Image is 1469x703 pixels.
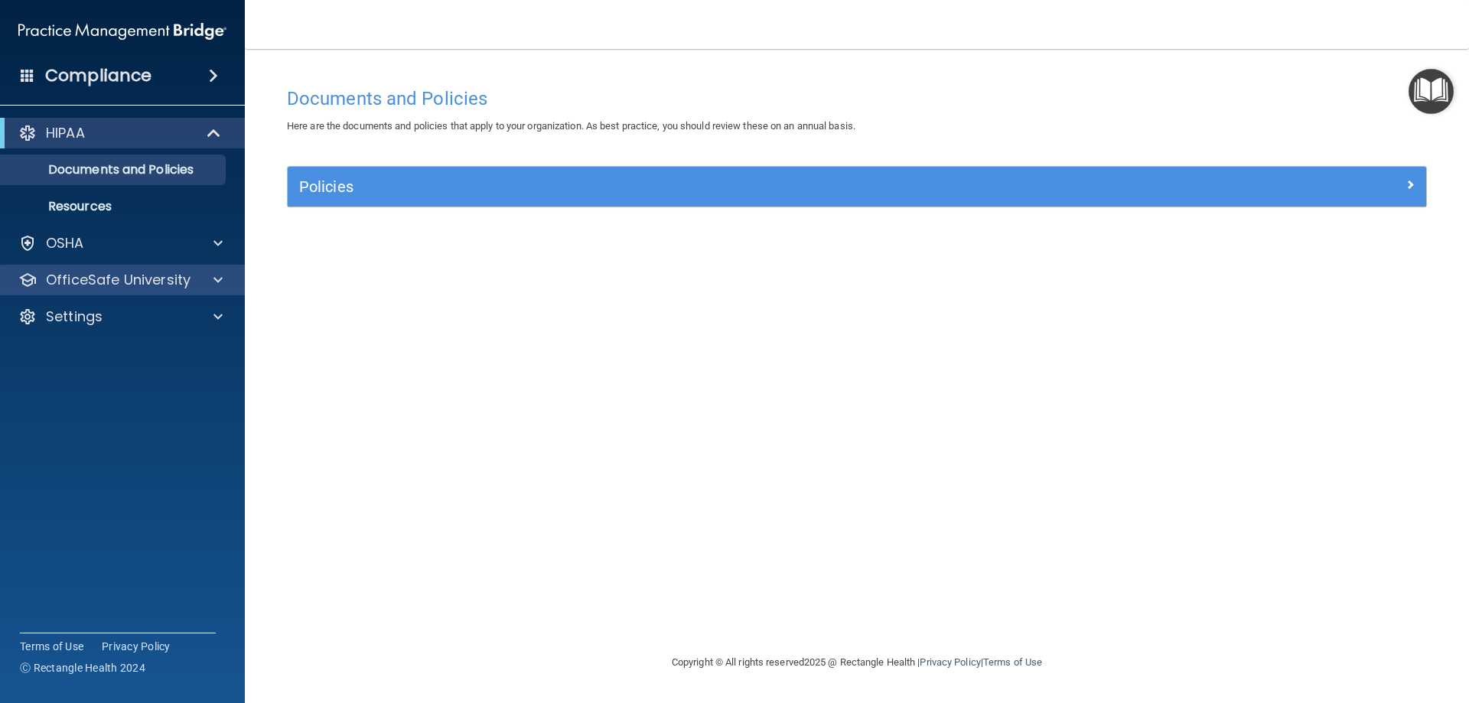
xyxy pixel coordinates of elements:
a: OSHA [18,234,223,252]
h4: Compliance [45,65,151,86]
p: Resources [10,199,219,214]
button: Open Resource Center [1409,69,1454,114]
h4: Documents and Policies [287,89,1427,109]
a: Terms of Use [983,656,1042,668]
img: PMB logo [18,16,226,47]
a: Privacy Policy [102,639,171,654]
iframe: Drift Widget Chat Controller [1204,594,1451,656]
p: OfficeSafe University [46,271,191,289]
p: Settings [46,308,103,326]
p: Documents and Policies [10,162,219,177]
span: Ⓒ Rectangle Health 2024 [20,660,145,675]
span: Here are the documents and policies that apply to your organization. As best practice, you should... [287,120,855,132]
div: Copyright © All rights reserved 2025 @ Rectangle Health | | [578,638,1136,687]
a: Privacy Policy [920,656,980,668]
a: Policies [299,174,1415,199]
p: HIPAA [46,124,85,142]
a: Terms of Use [20,639,83,654]
a: OfficeSafe University [18,271,223,289]
p: OSHA [46,234,84,252]
a: Settings [18,308,223,326]
h5: Policies [299,178,1130,195]
a: HIPAA [18,124,222,142]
